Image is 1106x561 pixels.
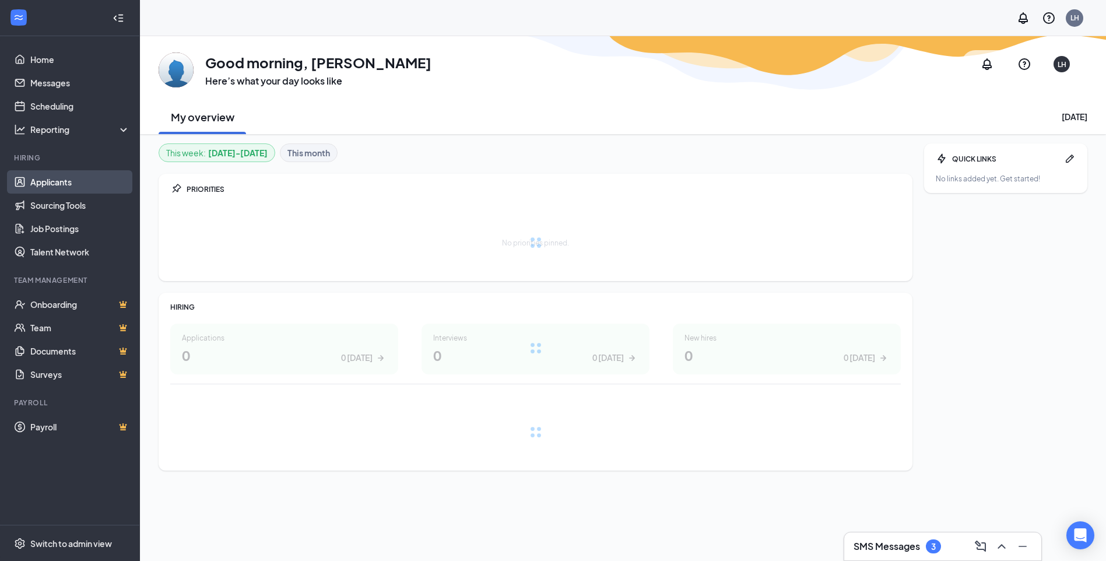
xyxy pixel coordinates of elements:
[1042,11,1056,25] svg: QuestionInfo
[1016,11,1030,25] svg: Notifications
[14,538,26,549] svg: Settings
[971,537,990,556] button: ComposeMessage
[1016,539,1030,553] svg: Minimize
[931,542,936,552] div: 3
[1013,537,1032,556] button: Minimize
[1064,153,1076,164] svg: Pen
[974,539,988,553] svg: ComposeMessage
[1070,13,1079,23] div: LH
[936,174,1076,184] div: No links added yet. Get started!
[30,71,130,94] a: Messages
[166,146,268,159] div: This week :
[287,146,330,159] b: This month
[30,194,130,217] a: Sourcing Tools
[30,415,130,439] a: PayrollCrown
[30,170,130,194] a: Applicants
[30,240,130,264] a: Talent Network
[30,363,130,386] a: SurveysCrown
[30,293,130,316] a: OnboardingCrown
[936,153,947,164] svg: Bolt
[30,48,130,71] a: Home
[171,110,234,124] h2: My overview
[30,124,131,135] div: Reporting
[30,316,130,339] a: TeamCrown
[14,124,26,135] svg: Analysis
[30,339,130,363] a: DocumentsCrown
[170,302,901,312] div: HIRING
[159,52,194,87] img: Lilly Harper
[1062,111,1087,122] div: [DATE]
[854,540,920,553] h3: SMS Messages
[30,217,130,240] a: Job Postings
[1017,57,1031,71] svg: QuestionInfo
[14,398,128,408] div: Payroll
[995,539,1009,553] svg: ChevronUp
[170,183,182,195] svg: Pin
[992,537,1011,556] button: ChevronUp
[30,538,112,549] div: Switch to admin view
[14,275,128,285] div: Team Management
[1066,521,1094,549] div: Open Intercom Messenger
[205,52,431,72] h1: Good morning, [PERSON_NAME]
[952,154,1059,164] div: QUICK LINKS
[205,75,431,87] h3: Here’s what your day looks like
[980,57,994,71] svg: Notifications
[113,12,124,24] svg: Collapse
[30,94,130,118] a: Scheduling
[1058,59,1066,69] div: LH
[187,184,901,194] div: PRIORITIES
[14,153,128,163] div: Hiring
[208,146,268,159] b: [DATE] - [DATE]
[13,12,24,23] svg: WorkstreamLogo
